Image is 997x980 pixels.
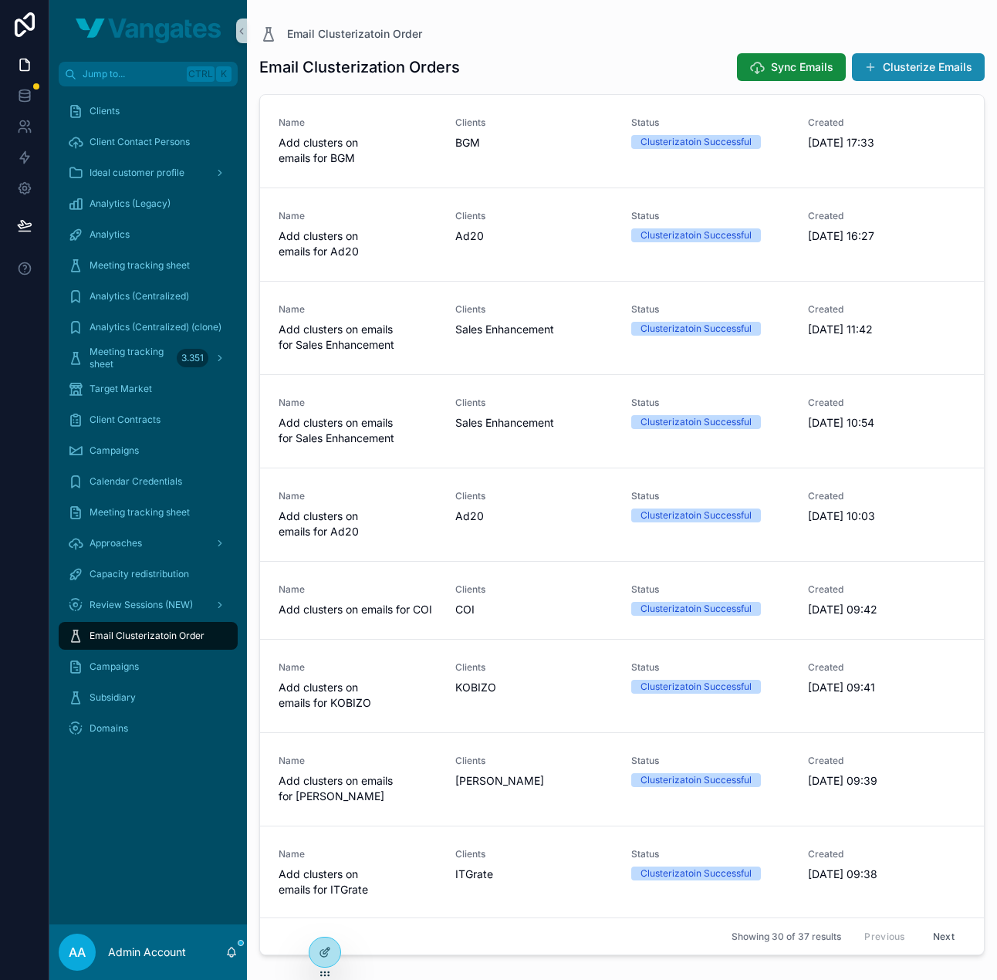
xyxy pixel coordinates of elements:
span: Ad20 [455,509,484,524]
span: Status [631,755,789,767]
span: Add clusters on emails for Ad20 [279,228,437,259]
span: Jump to... [83,68,181,80]
span: Review Sessions (NEW) [90,599,193,611]
span: Created [808,490,966,502]
span: Add clusters on emails for BGM [279,135,437,166]
a: Review Sessions (NEW) [59,591,238,619]
span: ITGrate [455,867,493,882]
span: Target Market [90,383,152,395]
span: Name [279,661,437,674]
span: Client Contact Persons [90,136,190,148]
span: COI [455,602,475,617]
span: Created [808,661,966,674]
div: Clusterizatoin Successful [640,322,752,336]
span: Sync Emails [771,59,833,75]
a: Ideal customer profile [59,159,238,187]
a: Calendar Credentials [59,468,238,495]
span: Clients [90,105,120,117]
h1: Email Clusterization Orders [259,56,460,78]
span: Calendar Credentials [90,475,182,488]
span: KOBIZO [455,680,496,695]
div: 3.351 [177,349,208,367]
span: Status [631,583,789,596]
span: Clients [455,210,613,222]
span: Status [631,303,789,316]
div: Clusterizatoin Successful [640,228,752,242]
span: Capacity redistribution [90,568,189,580]
button: Jump to...CtrlK [59,62,238,86]
span: Created [808,210,966,222]
div: Clusterizatoin Successful [640,680,752,694]
p: Admin Account [108,945,186,960]
button: Clusterize Emails [852,53,985,81]
span: Analytics (Centralized) [90,290,189,302]
span: Name [279,583,437,596]
span: Campaigns [90,661,139,673]
span: Name [279,848,437,860]
a: Email Clusterizatoin Order [59,622,238,650]
span: Status [631,210,789,222]
span: Clients [455,397,613,409]
a: Client Contact Persons [59,128,238,156]
button: Sync Emails [737,53,846,81]
span: [DATE] 10:03 [808,509,966,524]
span: Sales Enhancement [455,415,554,431]
span: Sales Enhancement [455,322,554,337]
span: Analytics [90,228,130,241]
span: BGM [455,135,480,150]
div: Clusterizatoin Successful [640,415,752,429]
span: AA [69,943,86,961]
a: Capacity redistribution [59,560,238,588]
span: Add clusters on emails for ITGrate [279,867,437,897]
span: Created [808,583,966,596]
span: Clients [455,303,613,316]
span: Clients [455,117,613,129]
div: Clusterizatoin Successful [640,509,752,522]
span: Name [279,210,437,222]
span: Status [631,397,789,409]
a: Target Market [59,375,238,403]
span: Clients [455,755,613,767]
span: Meeting tracking sheet [90,346,171,370]
span: Add clusters on emails for Sales Enhancement [279,322,437,353]
span: Created [808,755,966,767]
a: Meeting tracking sheet [59,498,238,526]
a: Campaigns [59,437,238,465]
a: Email Clusterizatoin Order [259,25,422,43]
a: Clients [59,97,238,125]
a: Subsidiary [59,684,238,711]
span: Status [631,848,789,860]
span: [DATE] 09:41 [808,680,966,695]
span: Clients [455,583,613,596]
span: K [218,68,230,80]
span: Campaigns [90,444,139,457]
span: Status [631,661,789,674]
span: Add clusters on emails for COI [279,602,437,617]
span: Add clusters on emails for KOBIZO [279,680,437,711]
span: Name [279,117,437,129]
span: Ideal customer profile [90,167,184,179]
a: Analytics (Centralized) (clone) [59,313,238,341]
img: App logo [76,19,221,43]
span: Ad20 [455,228,484,244]
span: [DATE] 17:33 [808,135,966,150]
span: Name [279,755,437,767]
span: Analytics (Centralized) (clone) [90,321,221,333]
span: Name [279,303,437,316]
span: [PERSON_NAME] [455,773,544,789]
span: Status [631,117,789,129]
a: Meeting tracking sheet [59,252,238,279]
a: Client Contracts [59,406,238,434]
span: Meeting tracking sheet [90,259,190,272]
span: [DATE] 16:27 [808,228,966,244]
button: Next [922,924,965,948]
span: [DATE] 09:42 [808,602,966,617]
span: Clients [455,490,613,502]
span: Created [808,117,966,129]
span: Add clusters on emails for Ad20 [279,509,437,539]
span: Add clusters on emails for Sales Enhancement [279,415,437,446]
a: Analytics (Legacy) [59,190,238,218]
span: Name [279,490,437,502]
span: Status [631,490,789,502]
span: Name [279,397,437,409]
